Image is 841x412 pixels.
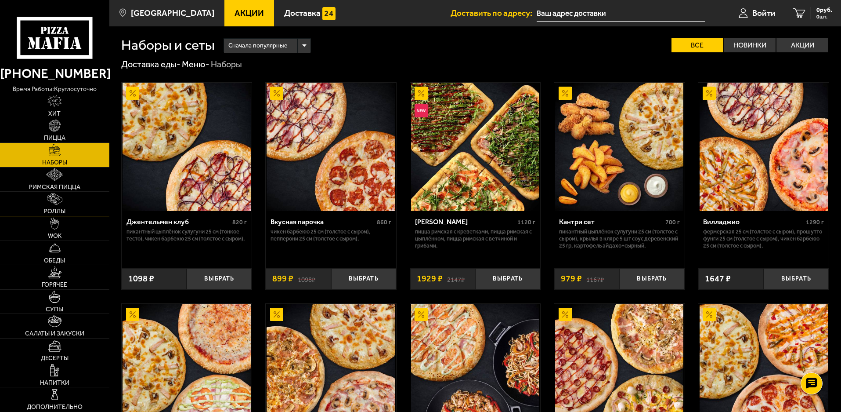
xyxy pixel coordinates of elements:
[126,308,139,321] img: Акционный
[703,308,716,321] img: Акционный
[131,9,214,17] span: [GEOGRAPHIC_DATA]
[126,228,247,242] p: Пикантный цыплёнок сулугуни 25 см (тонкое тесто), Чикен Барбекю 25 см (толстое с сыром).
[703,87,716,100] img: Акционный
[410,83,541,211] a: АкционныйНовинкаМама Миа
[561,274,582,283] span: 979 ₽
[44,135,65,141] span: Пицца
[619,268,684,290] button: Выбрать
[46,306,63,313] span: Супы
[764,268,829,290] button: Выбрать
[816,7,832,13] span: 0 руб.
[559,228,680,249] p: Пикантный цыплёнок сулугуни 25 см (толстое с сыром), крылья в кляре 5 шт соус деревенский 25 гр, ...
[322,7,336,20] img: 15daf4d41897b9f0e9f617042186c801.svg
[776,38,828,52] label: Акции
[266,83,396,211] a: АкционныйВкусная парочка
[703,218,804,226] div: Вилладжио
[267,83,395,211] img: Вкусная парочка
[48,111,61,117] span: Хит
[665,219,680,226] span: 700 г
[475,268,540,290] button: Выбрать
[415,104,428,117] img: Новинка
[128,274,154,283] span: 1098 ₽
[121,59,180,69] a: Доставка еды-
[271,218,375,226] div: Вкусная парочка
[331,268,396,290] button: Выбрать
[447,274,465,283] s: 2147 ₽
[44,208,65,215] span: Роллы
[415,218,516,226] div: [PERSON_NAME]
[29,184,80,190] span: Римская пицца
[816,14,832,19] span: 0 шт.
[724,38,776,52] label: Новинки
[554,83,685,211] a: АкционныйКантри сет
[211,59,242,70] div: Наборы
[537,5,705,22] input: Ваш адрес доставки
[517,219,535,226] span: 1120 г
[555,83,683,211] img: Кантри сет
[271,228,391,242] p: Чикен Барбекю 25 см (толстое с сыром), Пепперони 25 см (толстое с сыром).
[42,160,67,166] span: Наборы
[182,59,209,69] a: Меню-
[270,87,283,100] img: Акционный
[559,87,572,100] img: Акционный
[698,83,829,211] a: АкционныйВилладжио
[806,219,824,226] span: 1290 г
[121,38,215,52] h1: Наборы и сеты
[415,87,428,100] img: Акционный
[41,355,69,361] span: Десерты
[284,9,321,17] span: Доставка
[415,308,428,321] img: Акционный
[27,404,83,410] span: Дополнительно
[671,38,723,52] label: Все
[40,380,69,386] span: Напитки
[559,218,663,226] div: Кантри сет
[235,9,264,17] span: Акции
[451,9,537,17] span: Доставить по адресу:
[48,233,61,239] span: WOK
[272,274,293,283] span: 899 ₽
[298,274,315,283] s: 1098 ₽
[559,308,572,321] img: Акционный
[126,218,231,226] div: Джентельмен клуб
[42,282,67,288] span: Горячее
[187,268,252,290] button: Выбрать
[411,83,539,211] img: Мама Миа
[703,228,824,249] p: Фермерская 25 см (толстое с сыром), Прошутто Фунги 25 см (толстое с сыром), Чикен Барбекю 25 см (...
[232,219,247,226] span: 820 г
[700,83,828,211] img: Вилладжио
[25,331,84,337] span: Салаты и закуски
[377,219,391,226] span: 860 г
[752,9,776,17] span: Войти
[44,258,65,264] span: Обеды
[123,83,251,211] img: Джентельмен клуб
[122,83,252,211] a: АкционныйДжентельмен клуб
[586,274,604,283] s: 1167 ₽
[228,37,287,54] span: Сначала популярные
[415,228,536,249] p: Пицца Римская с креветками, Пицца Римская с цыплёнком, Пицца Римская с ветчиной и грибами.
[270,308,283,321] img: Акционный
[705,274,731,283] span: 1647 ₽
[417,274,443,283] span: 1929 ₽
[126,87,139,100] img: Акционный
